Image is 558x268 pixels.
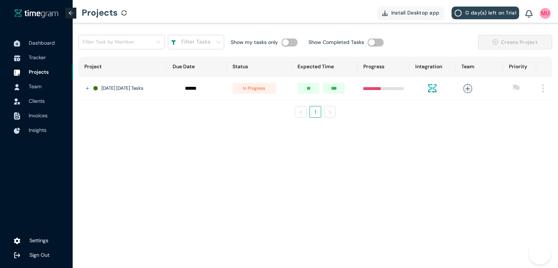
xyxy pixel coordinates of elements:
img: UserIcon [14,84,20,90]
a: 1 [310,106,321,117]
span: right [328,110,332,114]
img: InsightsIcon [14,127,20,134]
span: left [299,110,303,114]
span: arrow-left [68,11,73,16]
th: Status [227,57,292,77]
img: settings.78e04af822cf15d41b38c81147b09f22.svg [14,237,20,245]
span: Settings [29,237,48,244]
h1: [DATE] [DATE] Tasks [101,85,143,92]
img: ProjectIcon [14,69,20,76]
span: flag [513,84,520,91]
li: 1 [310,106,321,118]
span: Dashboard [29,40,55,46]
button: right [324,106,336,118]
button: plus-circleCreate Project [478,35,552,49]
span: Tracker [29,54,46,61]
th: Priority [503,57,536,77]
img: TimeTrackerIcon [14,55,20,61]
span: plus [463,84,472,93]
button: 0 day(s) left on Trial [452,7,519,19]
button: left [295,106,307,118]
img: DashboardIcon [14,40,20,47]
h1: Filter Tasks [181,38,211,46]
li: Previous Page [295,106,307,118]
button: Install Desktop app [377,7,445,19]
span: Install Desktop app [391,9,440,17]
span: in progress [232,83,276,94]
img: UserIcon [540,8,551,19]
th: Due Date [167,57,227,77]
img: DownloadApp [382,11,388,16]
span: Insights [29,127,46,133]
span: Team [29,83,41,90]
span: down [216,40,221,45]
h1: Show my tasks only [231,38,278,46]
span: Invoices [29,112,48,119]
iframe: Toggle Customer Support [529,243,551,264]
th: Project [78,57,167,77]
h1: Projects [82,2,118,24]
img: logOut.ca60ddd252d7bab9102ea2608abe0238.svg [14,252,20,259]
img: InvoiceIcon [14,112,20,120]
img: MenuIcon.83052f96084528689178504445afa2f4.svg [542,84,544,93]
li: Next Page [324,106,336,118]
span: Projects [29,69,49,75]
th: Team [456,57,504,77]
span: 0 day(s) left on Trial [465,9,516,17]
h1: Show Completed Tasks [308,38,364,46]
th: Progress [357,57,409,77]
span: Clients [29,98,45,104]
img: integration [428,84,437,93]
button: Expand row [85,86,90,92]
img: filterIcon [171,40,176,45]
th: Integration [409,57,456,77]
span: Sign Out [29,252,49,258]
img: BellIcon [525,10,533,18]
div: [DATE] [DATE] Tasks [93,85,161,92]
img: timegram [15,9,58,18]
span: sync [121,10,127,16]
th: Expected Time [292,57,357,77]
img: InvoiceIcon [14,98,20,105]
